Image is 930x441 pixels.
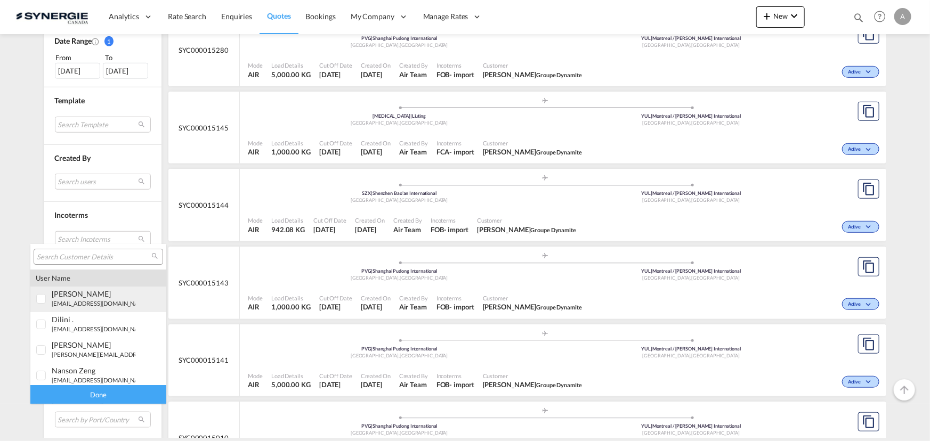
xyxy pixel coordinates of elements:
[52,340,135,349] div: abel PEREZ
[37,252,151,262] input: Search Customer Details
[52,315,135,324] div: dilini .
[30,269,166,287] div: user name
[52,366,135,375] div: nanson Zeng
[52,289,135,298] div: catalina Cebotari
[151,252,159,260] md-icon: icon-magnify
[52,325,149,332] small: [EMAIL_ADDRESS][DOMAIN_NAME]
[30,385,166,404] div: Done
[52,300,149,307] small: [EMAIL_ADDRESS][DOMAIN_NAME]
[52,377,149,383] small: [EMAIL_ADDRESS][DOMAIN_NAME]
